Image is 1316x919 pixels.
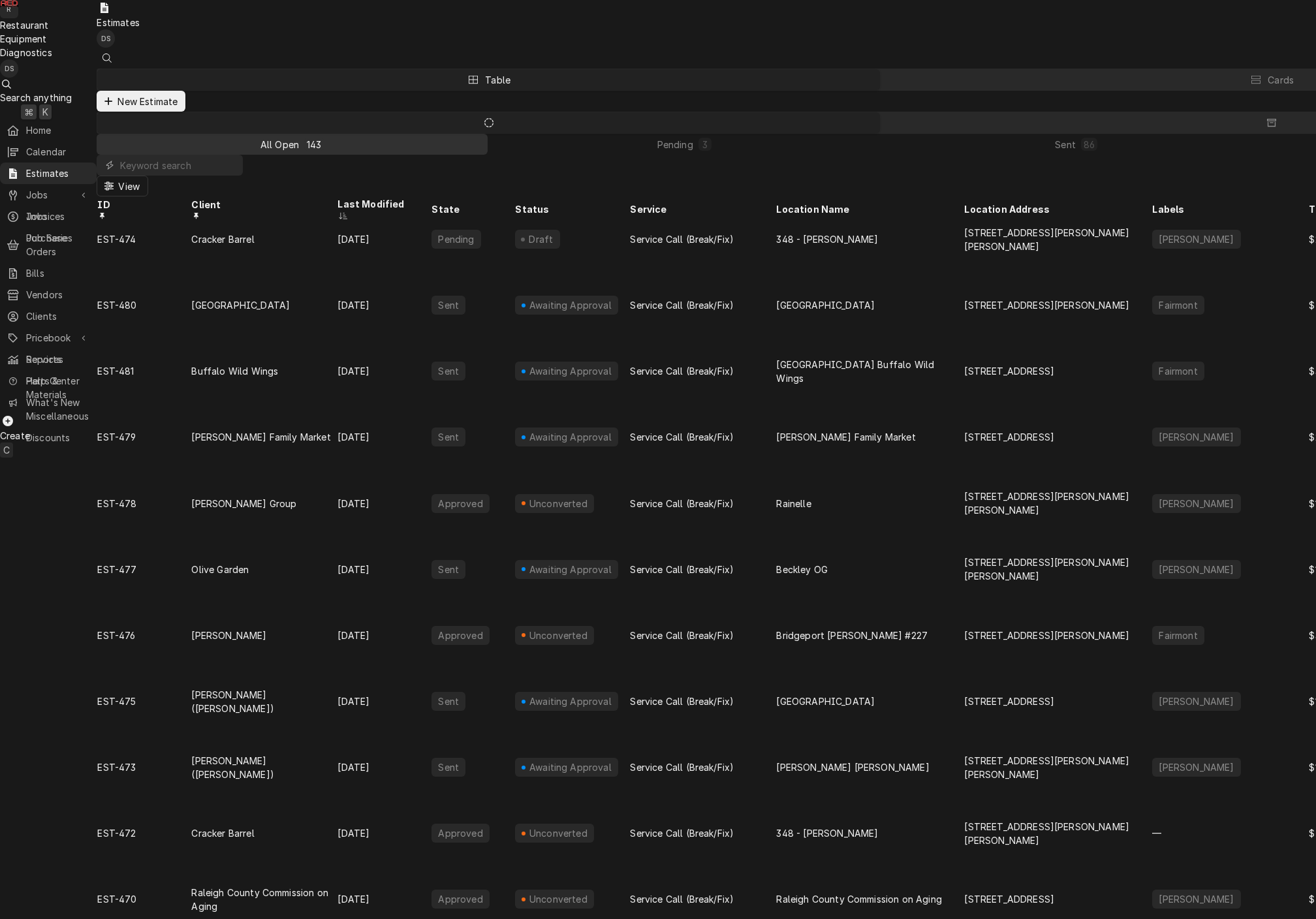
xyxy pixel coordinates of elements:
button: New Estimate [97,91,185,112]
div: [GEOGRAPHIC_DATA] [776,694,963,708]
div: Service Call (Break/Fix) [630,430,775,444]
div: Derek Stewart's Avatar [97,29,115,48]
div: Table [485,73,510,87]
span: Invoices [26,210,90,223]
div: [PERSON_NAME] [1157,892,1235,906]
div: Sent [437,760,460,774]
div: Approved [437,629,484,642]
div: 143 [307,138,321,151]
div: [STREET_ADDRESS][PERSON_NAME][PERSON_NAME] [964,555,1151,583]
div: Sent [437,430,460,444]
div: EST-479 [97,430,190,444]
input: Keyword search [120,155,236,176]
div: [STREET_ADDRESS] [964,694,1151,708]
div: [STREET_ADDRESS][PERSON_NAME][PERSON_NAME] [964,754,1151,781]
div: Service Call (Break/Fix) [630,694,775,708]
div: [PERSON_NAME] Family Market [776,430,963,444]
div: Beckley OG [776,563,963,576]
div: — [1152,826,1308,840]
div: Awaiting Approval [528,298,614,312]
div: [PERSON_NAME] [1157,694,1235,708]
div: Cracker Barrel [191,826,336,840]
div: [STREET_ADDRESS] [964,430,1151,444]
div: [DATE] [337,694,430,708]
div: Sent [437,694,460,708]
div: Awaiting Approval [528,563,614,576]
div: [DATE] [337,232,430,246]
div: [STREET_ADDRESS][PERSON_NAME] [964,629,1151,642]
span: Clients [26,309,90,323]
div: Approved [437,826,484,840]
span: Discounts [26,431,90,444]
div: Approved [437,497,484,510]
span: Purchase Orders [26,231,90,258]
div: EST-472 [97,826,190,840]
div: Approved [437,892,484,906]
div: [STREET_ADDRESS] [964,364,1151,378]
div: Service [630,202,775,216]
div: [DATE] [337,826,430,840]
div: [DATE] [337,760,430,774]
div: 348 - [PERSON_NAME] [776,826,963,840]
div: Service Call (Break/Fix) [630,563,775,576]
div: Client [191,198,336,221]
span: ⌘ [24,105,33,119]
div: [PERSON_NAME] ([PERSON_NAME]) [191,754,336,781]
div: EST-480 [97,298,190,312]
div: [GEOGRAPHIC_DATA] [191,298,336,312]
div: Awaiting Approval [528,694,614,708]
div: Service Call (Break/Fix) [630,760,775,774]
div: EST-474 [97,232,190,246]
span: Miscellaneous [26,409,90,423]
div: [DATE] [337,892,430,906]
div: Unconverted [527,629,589,642]
div: Service Call (Break/Fix) [630,826,775,840]
div: EST-478 [97,497,190,510]
div: 348 - [PERSON_NAME] [776,232,963,246]
div: [PERSON_NAME] ([PERSON_NAME]) [191,688,336,715]
div: Unconverted [527,497,589,510]
div: Awaiting Approval [528,430,614,444]
div: [STREET_ADDRESS][PERSON_NAME][PERSON_NAME] [964,226,1151,253]
div: [PERSON_NAME] [1157,760,1235,774]
div: Labels [1152,202,1308,216]
span: Bills [26,266,90,280]
div: State [431,202,514,216]
div: Fairmont [1157,364,1198,378]
div: [PERSON_NAME] [191,629,336,642]
div: Location Address [964,202,1151,216]
div: ID [97,198,190,221]
div: Service Call (Break/Fix) [630,629,775,642]
div: Draft [527,232,555,246]
div: 3 [701,138,709,151]
div: Pending [657,138,693,151]
div: [STREET_ADDRESS] [964,892,1151,906]
div: DS [97,29,115,48]
div: Rainelle [776,497,963,510]
div: Last Modified [337,197,430,211]
div: Raleigh County Commission on Aging [191,886,336,913]
div: [DATE] [337,298,430,312]
div: [PERSON_NAME] [1157,563,1235,576]
div: Sent [437,364,460,378]
div: EST-477 [97,563,190,576]
div: Pending [437,232,475,246]
span: New Estimate [115,95,180,108]
div: Unconverted [527,826,589,840]
div: Cards [1268,73,1294,87]
div: EST-481 [97,364,190,378]
div: Olive Garden [191,563,336,576]
div: [DATE] [337,497,430,510]
div: Sent [437,298,460,312]
div: Fairmont [1157,629,1198,642]
div: Service Call (Break/Fix) [630,298,775,312]
span: Reports [26,352,90,366]
div: Sent [437,563,460,576]
div: Awaiting Approval [528,760,614,774]
div: Status [515,202,629,216]
span: Parts & Materials [26,374,90,401]
span: Jobs [26,188,70,202]
div: [DATE] [337,563,430,576]
span: Home [26,123,90,137]
button: View [97,176,148,196]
